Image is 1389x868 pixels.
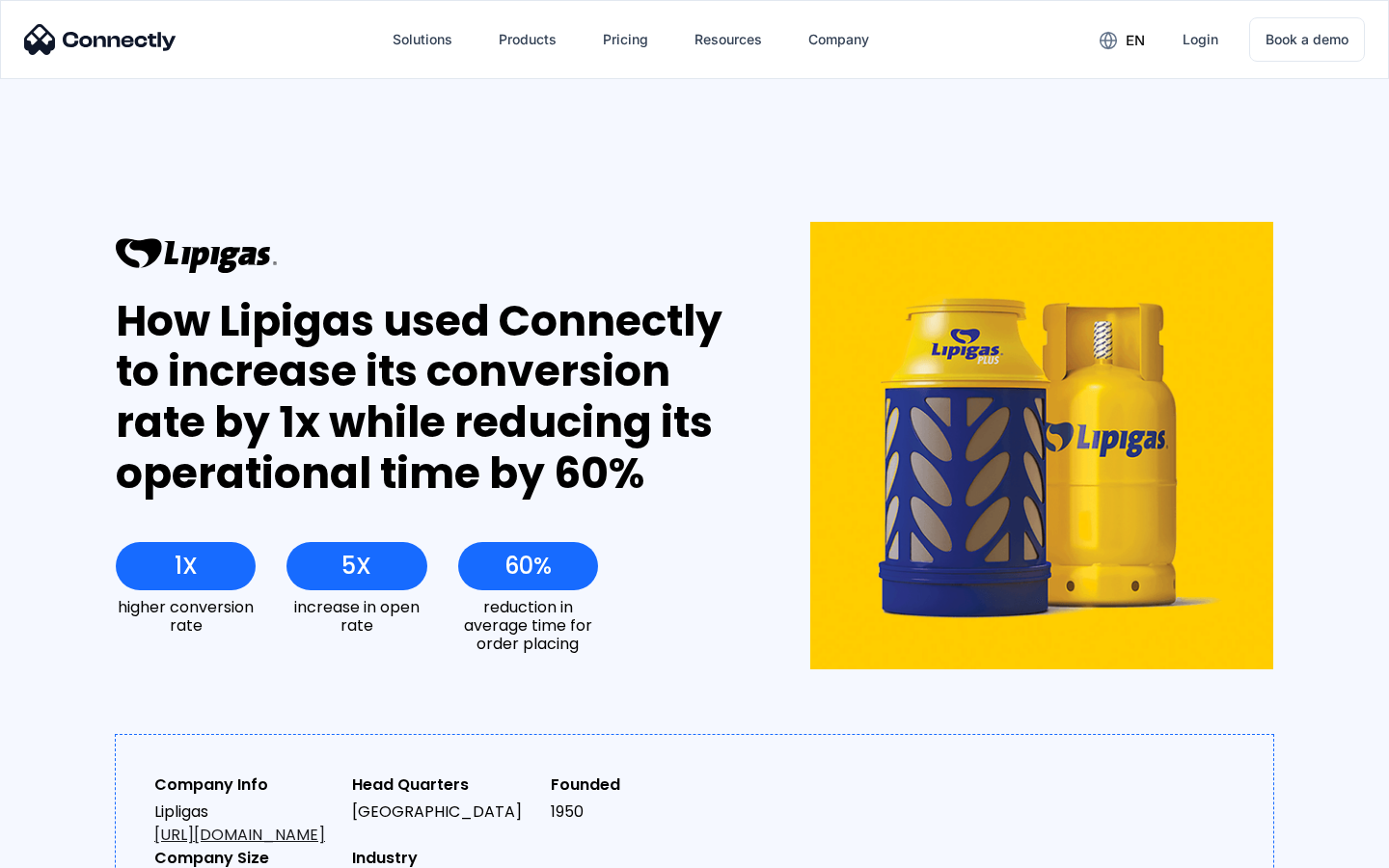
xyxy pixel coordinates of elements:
div: en [1126,27,1145,54]
div: Solutions [377,16,468,63]
div: 60% [504,553,552,580]
div: [GEOGRAPHIC_DATA] [352,800,534,824]
div: Products [499,26,557,53]
div: higher conversion rate [116,598,256,635]
div: Solutions [393,26,452,53]
div: 1950 [551,800,733,824]
div: Resources [694,26,762,53]
div: How Lipigas used Connectly to increase its conversion rate by 1x while reducing its operational t... [116,296,740,500]
div: Company [793,16,885,63]
div: 5X [341,553,371,580]
a: Book a demo [1249,17,1365,62]
div: Login [1183,26,1218,53]
img: Connectly Logo [24,24,177,55]
ul: Language list [39,834,116,861]
div: Lipligas [154,800,337,847]
div: Resources [679,16,777,63]
div: Head Quarters [352,773,534,797]
div: increase in open rate [286,598,426,635]
a: [URL][DOMAIN_NAME] [154,824,325,846]
a: Pricing [587,16,664,63]
div: Pricing [603,26,648,53]
a: Login [1167,16,1234,63]
div: Products [483,16,572,63]
div: Company [808,26,869,53]
aside: Language selected: English [19,834,116,861]
div: Company Info [154,773,337,797]
div: Founded [551,773,733,797]
div: 1X [175,553,198,580]
div: reduction in average time for order placing [458,598,598,654]
div: en [1084,25,1159,54]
